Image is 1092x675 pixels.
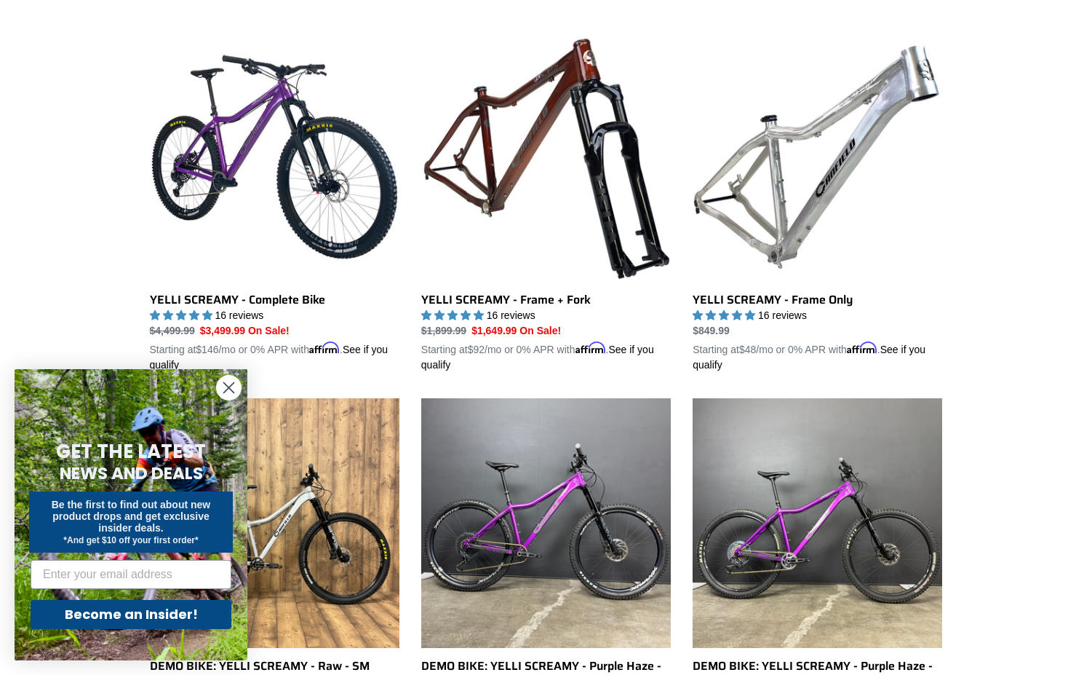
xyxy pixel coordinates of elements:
[56,438,206,465] span: GET THE LATEST
[60,462,203,485] span: NEWS AND DEALS
[52,499,211,534] span: Be the first to find out about new product drops and get exclusive insider deals.
[216,375,242,400] button: Close dialog
[31,560,231,589] input: Enter your email address
[63,535,198,545] span: *And get $10 off your first order*
[31,600,231,629] button: Become an Insider!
